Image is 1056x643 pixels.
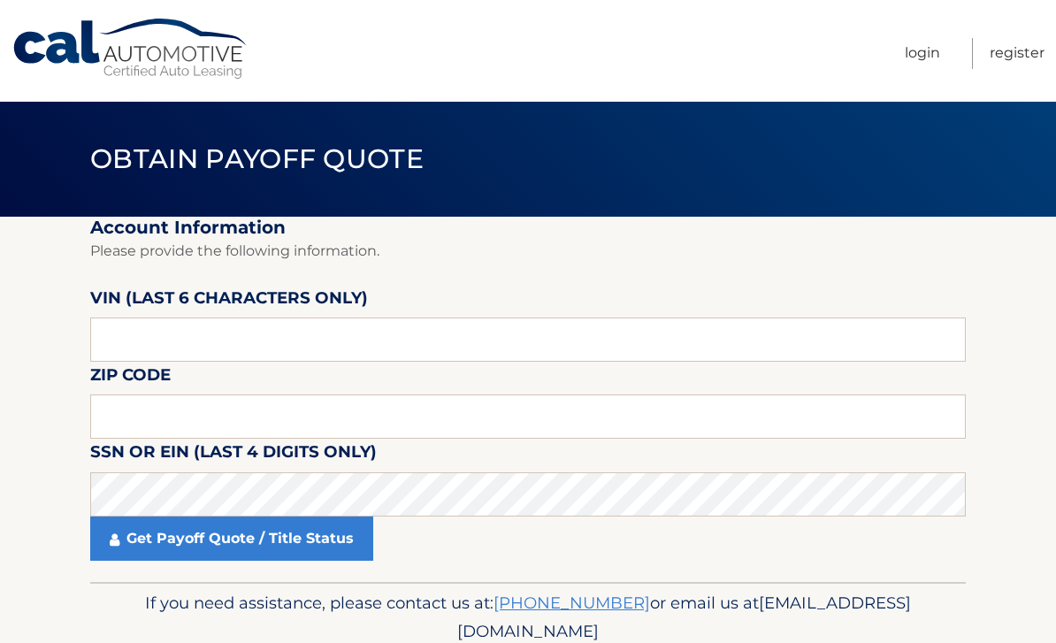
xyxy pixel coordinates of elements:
label: SSN or EIN (last 4 digits only) [90,439,377,471]
a: Get Payoff Quote / Title Status [90,517,373,561]
a: Register [990,38,1045,69]
label: VIN (last 6 characters only) [90,285,368,318]
p: Please provide the following information. [90,239,966,264]
a: Login [905,38,940,69]
label: Zip Code [90,362,171,394]
a: Cal Automotive [11,18,250,80]
a: [PHONE_NUMBER] [494,593,650,613]
span: Obtain Payoff Quote [90,142,424,175]
h2: Account Information [90,217,966,239]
